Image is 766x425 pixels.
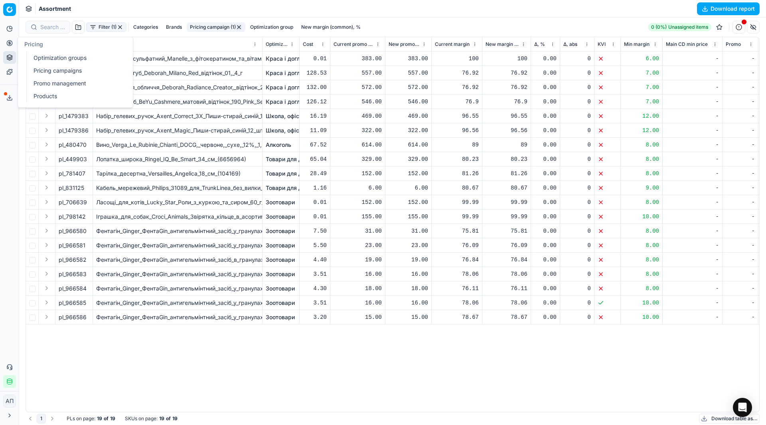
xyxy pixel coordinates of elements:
[534,270,557,278] div: 0.00
[42,140,51,149] button: Expand
[563,313,591,321] div: 0
[534,170,557,178] div: 0.00
[303,83,327,91] div: 132.00
[486,112,527,120] div: 96.55
[303,198,327,206] div: 0.01
[726,285,755,293] div: -
[726,41,741,47] span: Promo
[59,112,89,120] span: pl_1479383
[534,213,557,221] div: 0.00
[59,141,87,149] span: pl_480470
[624,213,659,221] div: 10.00
[563,127,591,134] div: 0
[303,227,327,235] div: 7.50
[42,269,51,279] button: Expand
[486,198,527,206] div: 99.99
[59,184,84,192] span: pl_831125
[247,22,296,32] button: Optimization group
[726,227,755,235] div: -
[563,270,591,278] div: 0
[30,91,123,102] a: Products
[534,155,557,163] div: 0.00
[435,198,479,206] div: 99.99
[96,98,259,106] div: Блиск_для_губ_BeYu_Cashmere_матовий_відтінок_190_Pink_Seduction_6.5_мл
[563,69,591,77] div: 0
[624,299,659,307] div: 10.00
[389,155,428,163] div: 329.00
[96,170,259,178] div: Тарілка_десертна_Versailles_Angelica_18_см_(104169)
[334,127,382,134] div: 322.00
[389,198,428,206] div: 152.00
[726,69,755,77] div: -
[563,55,591,63] div: 0
[266,227,295,235] a: Зоотовари
[303,98,327,106] div: 126.12
[389,83,428,91] div: 572.00
[624,112,659,120] div: 12.00
[534,83,557,91] div: 0.00
[266,112,324,120] a: Школа, офіс та книги
[563,213,591,221] div: 0
[303,256,327,264] div: 4.40
[624,141,659,149] div: 8.00
[334,227,382,235] div: 31.00
[598,41,606,47] span: KVI
[648,23,711,31] a: 0 (0%)Unassigned items
[42,226,51,235] button: Expand
[435,213,479,221] div: 99.99
[666,313,719,321] div: -
[389,170,428,178] div: 152.00
[266,198,295,206] a: Зоотовари
[563,256,591,264] div: 0
[666,41,708,47] span: Main CD min price
[334,55,382,63] div: 383.00
[389,127,428,134] div: 322.00
[726,127,755,134] div: -
[624,98,659,106] div: 7.00
[389,299,428,307] div: 16.00
[303,127,327,134] div: 11.09
[130,22,161,32] button: Categories
[266,241,295,249] a: Зоотовари
[435,155,479,163] div: 80.23
[486,69,527,77] div: 76.92
[96,299,259,307] div: Фентагін_Ginger_ФентаGin_антигельмінтний_засіб_у_гранулах_для_собак_та_котів_1_гранула_на_5_кг_(3...
[563,112,591,120] div: 0
[47,414,57,423] button: Go to next page
[389,98,428,106] div: 546.00
[26,414,35,423] button: Go to previous page
[334,285,382,293] div: 18.00
[159,415,164,422] strong: 19
[303,170,327,178] div: 28.49
[435,98,479,106] div: 76.9
[666,270,719,278] div: -
[435,184,479,192] div: 80.67
[163,22,185,32] button: Brands
[40,23,65,31] input: Search by SKU or title
[96,83,259,91] div: Коректор_для_обличчя_Deborah_Radiance_Creator,_відтінок_2,_3,5_мл
[334,41,374,47] span: Current promo price
[726,98,755,106] div: -
[96,285,259,293] div: Фентагін_Ginger_ФентаGin_антигельмінтний_засіб_у_гранулах_для_собак_та_котів_1_гранула_на_10_кг_(...
[534,227,557,235] div: 0.00
[389,41,420,47] span: New promo price
[30,78,123,89] a: Promo management
[486,270,527,278] div: 78.06
[42,125,51,135] button: Expand
[86,22,126,32] button: Filter (1)
[389,213,428,221] div: 155.00
[726,198,755,206] div: -
[96,141,259,149] div: Вино_Verga_Le_Rubinie_Chianti_DOCG,_червоне,_сухе,_12%,_1,5_л_(ALR6151)
[266,69,307,77] a: Краса і догляд
[59,299,86,307] span: pl_966585
[666,213,719,221] div: -
[563,98,591,106] div: 0
[726,184,755,192] div: -
[303,299,327,307] div: 3.51
[266,98,307,106] a: Краса і догляд
[666,55,719,63] div: -
[666,285,719,293] div: -
[96,155,259,163] div: Лопатка_широка_Ringel_IQ_Be_Smart_34_см_(6656964)
[624,69,659,77] div: 7.00
[534,241,557,249] div: 0.00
